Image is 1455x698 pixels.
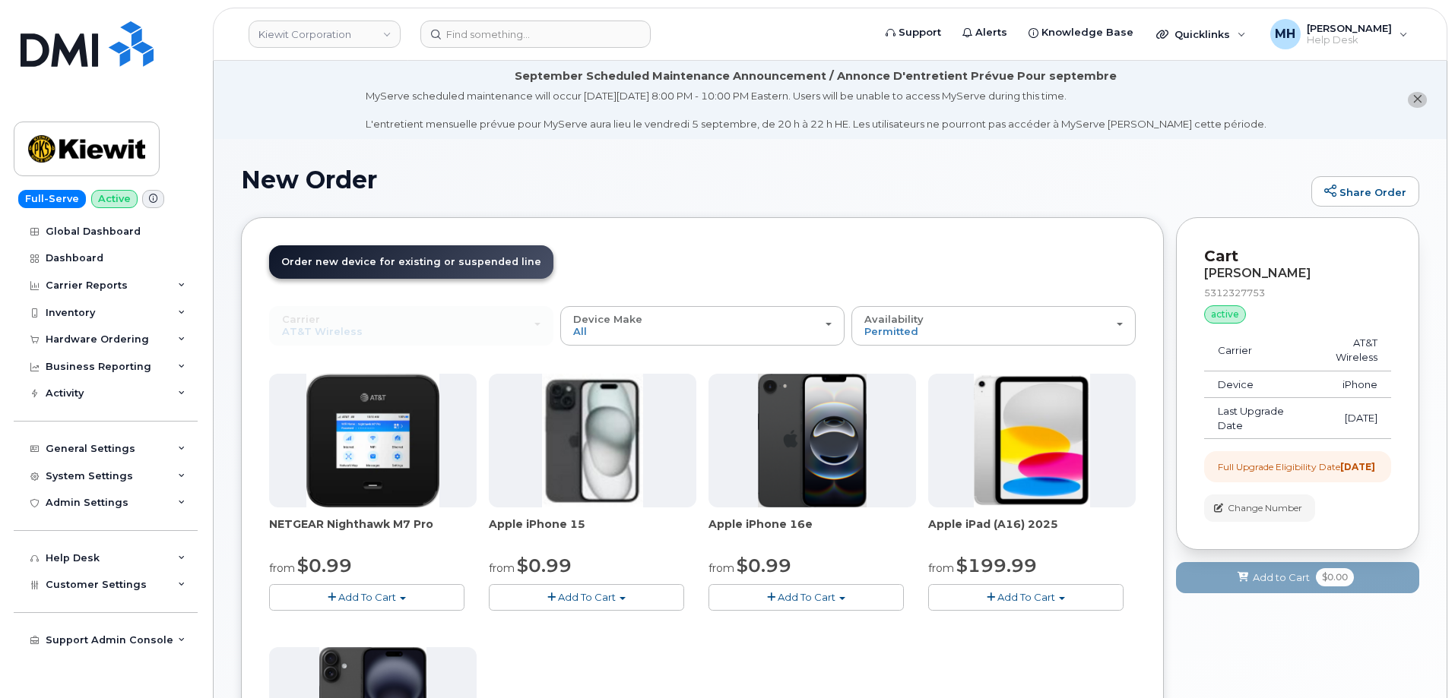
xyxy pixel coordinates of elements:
td: [DATE] [1306,398,1391,439]
small: from [489,561,515,575]
span: Add To Cart [558,591,616,603]
button: Add To Cart [489,584,684,611]
div: September Scheduled Maintenance Announcement / Annonce D'entretient Prévue Pour septembre [515,68,1117,84]
span: $0.99 [297,554,352,576]
div: Apple iPad (A16) 2025 [928,516,1136,547]
span: Add to Cart [1253,570,1310,585]
div: MyServe scheduled maintenance will occur [DATE][DATE] 8:00 PM - 10:00 PM Eastern. Users will be u... [366,89,1266,131]
span: $0.99 [737,554,791,576]
small: from [708,561,734,575]
img: iphone16e.png [758,374,867,507]
div: 5312327753 [1204,286,1391,299]
button: Device Make All [560,306,845,346]
span: All [573,325,587,337]
p: Cart [1204,245,1391,267]
span: Permitted [864,325,918,337]
td: iPhone [1306,371,1391,399]
span: Order new device for existing or suspended line [281,256,541,267]
span: $0.99 [517,554,572,576]
div: Full Upgrade Eligibility Date [1218,460,1375,473]
span: Availability [864,313,924,325]
button: Add To Cart [928,584,1124,611]
h1: New Order [241,166,1304,193]
span: Add To Cart [997,591,1055,603]
small: from [928,561,954,575]
td: Carrier [1204,330,1306,371]
img: iphone15.jpg [542,374,643,507]
span: Change Number [1228,501,1302,515]
div: Apple iPhone 16e [708,516,916,547]
img: iPad_A16.PNG [974,374,1089,507]
div: active [1204,305,1246,324]
span: Add To Cart [778,591,835,603]
img: nighthawk_m7_pro.png [306,374,440,507]
span: Device Make [573,313,642,325]
a: Share Order [1311,176,1419,207]
button: Availability Permitted [851,306,1136,346]
td: AT&T Wireless [1306,330,1391,371]
div: [PERSON_NAME] [1204,267,1391,280]
span: $0.00 [1316,568,1354,586]
button: Change Number [1204,494,1315,521]
button: Add to Cart $0.00 [1176,562,1419,593]
button: Add To Cart [708,584,904,611]
span: Add To Cart [338,591,396,603]
iframe: Messenger Launcher [1389,632,1444,687]
td: Device [1204,371,1306,399]
button: close notification [1408,92,1427,108]
div: Apple iPhone 15 [489,516,696,547]
span: $199.99 [956,554,1037,576]
strong: [DATE] [1340,461,1375,472]
button: Add To Cart [269,584,464,611]
small: from [269,561,295,575]
td: Last Upgrade Date [1204,398,1306,439]
div: NETGEAR Nighthawk M7 Pro [269,516,477,547]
